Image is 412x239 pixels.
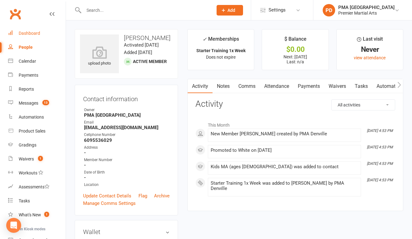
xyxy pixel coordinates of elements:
div: Payments [19,73,38,78]
a: Gradings [8,138,66,152]
h3: Activity [195,99,395,109]
a: Archive [154,192,170,200]
span: 13 [42,100,49,105]
a: Attendance [260,79,293,93]
i: [DATE] 4:53 PM [367,178,393,182]
a: Payments [293,79,324,93]
div: Calendar [19,59,36,64]
span: Settings [269,3,286,17]
a: Update Contact Details [83,192,131,200]
a: Waivers [324,79,350,93]
div: Member Number [84,157,170,163]
div: $0.00 [268,46,323,53]
div: Location [84,182,170,188]
div: Workouts [19,170,37,175]
a: Flag [138,192,147,200]
div: Starter Training 1x Week was added to [PERSON_NAME] by PMA Denville [211,181,358,191]
a: Workouts [8,166,66,180]
div: New Member [PERSON_NAME] created by PMA Denville [211,131,358,137]
a: Notes [213,79,234,93]
div: Messages [19,101,38,106]
a: Tasks [8,194,66,208]
time: Added [DATE] [124,50,152,55]
strong: 6095536029 [84,138,170,143]
a: Clubworx [7,6,23,22]
div: Date of Birth [84,169,170,175]
span: Add [227,8,235,13]
div: Assessments [19,184,49,189]
span: 1 [38,156,43,161]
span: Does not expire [206,55,236,60]
i: [DATE] 4:53 PM [367,145,393,149]
a: Product Sales [8,124,66,138]
a: Assessments [8,180,66,194]
div: What's New [19,212,41,217]
div: People [19,45,33,50]
div: Never [342,46,397,53]
a: What's New1 [8,208,66,222]
strong: [EMAIL_ADDRESS][DOMAIN_NAME] [84,125,170,130]
h3: Wallet [83,228,170,235]
strong: - [84,175,170,180]
div: Address [84,145,170,151]
div: Automations [19,115,44,119]
button: Add [217,5,243,16]
div: Gradings [19,142,36,147]
div: Email [84,119,170,125]
div: Promoted to White on [DATE] [211,148,358,153]
a: Waivers 1 [8,152,66,166]
a: Payments [8,68,66,82]
input: Search... [82,6,208,15]
a: Tasks [350,79,372,93]
a: Calendar [8,54,66,68]
div: $ Balance [284,35,307,46]
li: This Month [195,119,395,129]
strong: PMA [GEOGRAPHIC_DATA] [84,112,170,118]
a: Reports [8,82,66,96]
a: view attendance [354,55,386,60]
i: [DATE] 4:53 PM [367,161,393,166]
div: Open Intercom Messenger [6,218,21,233]
time: Activated [DATE] [124,42,159,48]
a: Comms [234,79,260,93]
span: 1 [44,212,49,217]
div: Kids MA (ages [DEMOGRAPHIC_DATA]) was added to contact [211,164,358,169]
strong: - [84,162,170,168]
h3: Contact information [83,93,170,102]
div: Last visit [357,35,383,46]
i: ✓ [203,36,207,42]
i: [DATE] 4:53 PM [367,129,393,133]
div: upload photo [80,46,119,67]
div: Owner [84,107,170,113]
a: Activity [188,79,213,93]
div: Product Sales [19,129,45,133]
a: People [8,40,66,54]
strong: - [84,150,170,156]
h3: [PERSON_NAME] [80,34,173,41]
span: Active member [133,59,167,64]
p: Next: [DATE] Last: n/a [268,54,323,64]
div: Cellphone Number [84,132,170,138]
a: Automations [8,110,66,124]
div: Waivers [19,156,34,161]
a: Dashboard [8,26,66,40]
div: Tasks [19,198,30,203]
div: Memberships [203,35,239,47]
a: Automations [372,79,409,93]
a: Manage Comms Settings [83,200,136,207]
div: PD [323,4,335,16]
div: Dashboard [19,31,40,36]
div: Reports [19,87,34,92]
div: PMA [GEOGRAPHIC_DATA] [338,5,395,10]
div: Premier Martial Arts [338,10,395,16]
strong: Starter Training 1x Week [196,48,246,53]
a: Messages 13 [8,96,66,110]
